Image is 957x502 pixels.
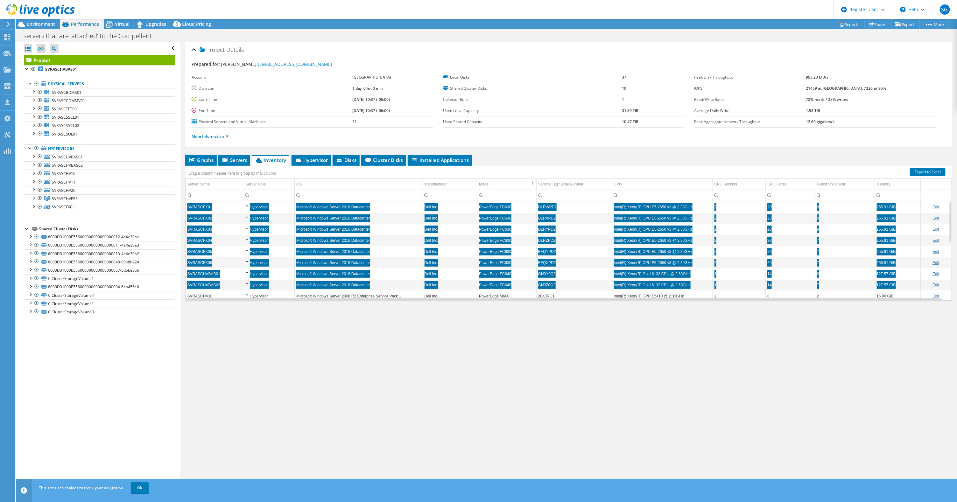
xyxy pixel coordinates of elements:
[477,290,537,302] td: Column Model, Value PowerEdge M600
[52,90,81,95] span: SVRASCBDMS01
[423,268,477,279] td: Column Manufacturer, Value Dell Inc.
[246,203,293,211] div: Hypervisor
[244,190,295,201] td: Column Server Role, Filter cell
[815,290,875,302] td: Column Guest VM Count, Value 2
[186,257,244,268] td: Column Server Name, Value SVRASCFX06
[875,246,921,257] td: Column Memory, Value 255.91 GiB
[443,85,622,92] label: Shared Cluster Disks
[192,96,352,103] label: Start Time
[875,257,921,268] td: Column Memory, Value 255.91 GiB
[477,190,537,201] td: Column Model, Filter cell
[477,279,537,290] td: Column Model, Value PowerEdge FC640
[443,108,622,114] label: Used Local Capacity
[295,246,423,257] td: Column OS, Value Microsoft Windows Server 2016 Datacenter
[52,188,75,193] span: SVRASCHV20
[24,203,175,211] a: SVRASCFXCL
[24,258,175,266] a: 6000D31000E556000000000000000048-99b8b224
[766,279,815,290] td: Column CPU Cores, Value 14
[815,268,875,279] td: Column Guest VM Count, Value 6
[52,154,83,160] span: SVRASCHVBAS01
[536,279,612,290] td: Column Service Tag Serial Number, Value GN0Z0Q2
[875,235,921,246] td: Column Memory, Value 255.91 GiB
[622,86,626,91] b: 10
[877,180,890,188] div: Memory
[39,225,175,233] div: Shared Cluster Disks
[24,88,175,96] a: SVRASCBDMS01
[477,268,537,279] td: Column Model, Value PowerEdge FC640
[875,279,921,290] td: Column Memory, Value 127.57 GiB
[188,157,214,163] span: Graphs
[352,74,391,80] b: [GEOGRAPHIC_DATA]
[815,201,875,213] td: Column Guest VM Count, Value 8
[932,294,939,298] a: Edit
[536,246,612,257] td: Column Service Tag Serial Number, Value BFQYPD2
[52,179,75,185] span: SVRASCHV11
[24,291,175,299] a: C:ClusterStorageVolume4
[295,213,423,224] td: Column OS, Value Microsoft Windows Server 2016 Datacenter
[815,179,875,190] td: Guest VM Count Column
[932,227,939,232] a: Edit
[932,249,939,254] a: Edit
[919,19,949,29] a: More
[694,74,806,80] label: Peak Disk Throughput
[932,205,939,209] a: Edit
[766,268,815,279] td: Column CPU Cores, Value 14
[244,268,295,279] td: Column Server Role, Value Hypervisor
[425,180,447,188] div: Manufacturer
[411,157,469,163] span: Installed Applications
[246,259,293,267] div: Hypervisor
[536,235,612,246] td: Column Service Tag Serial Number, Value DLRZPD2
[932,238,939,243] a: Edit
[536,268,612,279] td: Column Service Tag Serial Number, Value GN0Y0Q2
[622,108,638,113] b: 31.89 TiB
[24,122,175,130] a: SVRASCSSCL02
[182,21,211,27] span: Cloud Pricing
[612,179,713,190] td: CPU Column
[295,268,423,279] td: Column OS, Value Microsoft Windows Server 2016 Datacenter
[932,261,939,265] a: Edit
[192,134,229,139] a: More Information
[246,180,266,188] div: Server Role
[24,186,175,194] a: SVRASCHV20
[244,179,295,190] td: Server Role Column
[477,201,537,213] td: Column Model, Value PowerEdge FC630
[423,179,477,190] td: Manufacturer Column
[477,224,537,235] td: Column Model, Value PowerEdge FC630
[52,98,85,103] span: SVRASCCOMMV01
[258,61,332,67] a: [EMAIL_ADDRESS][DOMAIN_NAME]
[815,224,875,235] td: Column Guest VM Count, Value 9
[52,106,79,112] span: SVRASCTFTP01
[131,482,149,494] a: OK
[186,279,244,290] td: Column Server Name, Value SVRASCHVBAS02
[423,213,477,224] td: Column Manufacturer, Value Dell Inc.
[246,214,293,222] div: Hypervisor
[24,153,175,161] a: SVRASCHVBAS01
[246,270,293,278] div: Hypervisor
[24,130,175,138] a: SVRASCSQL01
[24,113,175,122] a: SVRASCSSCL01
[295,257,423,268] td: Column OS, Value Microsoft Windows Server 2016 Datacenter
[192,61,220,67] label: Prepared for:
[875,290,921,302] td: Column Memory, Value 16.00 GiB
[815,246,875,257] td: Column Guest VM Count, Value 7
[24,170,175,178] a: SVRASCHV10
[24,144,175,153] a: Hypervisors
[192,85,352,92] label: Duration
[694,96,806,103] label: Read/Write Ratio
[186,235,244,246] td: Column Server Name, Value SVRASCFX04
[536,290,612,302] td: Column Service Tag Serial Number, Value 20XJRG1
[24,55,175,65] a: Project
[295,290,423,302] td: Column OS, Value Microsoft Windows Server 2008 R2 Enterprise Service Pack 1
[246,248,293,255] div: Hypervisor
[806,86,886,91] b: 21459 at [GEOGRAPHIC_DATA], 7326 at 95%
[766,213,815,224] td: Column CPU Cores, Value 20
[612,268,713,279] td: Column CPU, Value Intel(R) Xeon(R) Gold 6132 CPU @ 2.60GHz
[295,157,328,163] span: Hypervisor
[890,19,920,29] a: Export
[612,290,713,302] td: Column CPU, Value Intel(R) Xeon(R) CPU E5410 @ 2.33GHz
[45,66,77,72] b: SVRASCHVBAS01
[834,19,865,29] a: Reports
[244,201,295,213] td: Column Server Role, Value Hypervisor
[612,246,713,257] td: Column CPU, Value Intel(R) Xeon(R) CPU E5-2650 v3 @ 2.30GHz
[192,108,352,114] label: End Time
